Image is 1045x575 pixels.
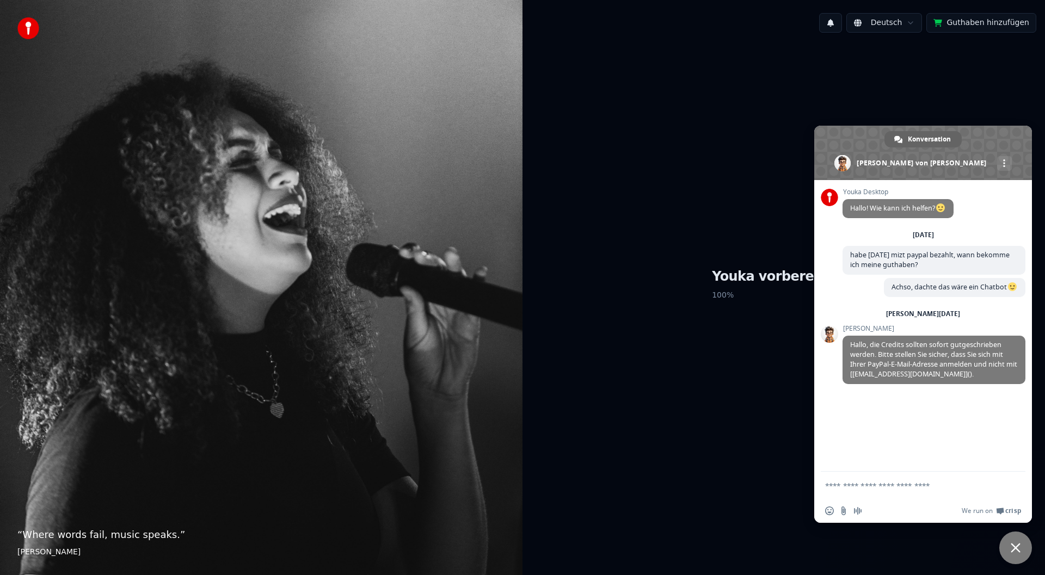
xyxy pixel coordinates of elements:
span: Hallo! Wie kann ich helfen? [850,203,946,213]
footer: [PERSON_NAME] [17,547,505,558]
a: We run onCrisp [962,506,1021,515]
span: Crisp [1005,506,1021,515]
div: Chat schließen [999,531,1032,564]
span: habe [DATE] mizt paypal bezahlt, wann bekomme ich meine guthaben? [850,250,1010,269]
h1: Youka vorbereiten [712,268,856,286]
div: Konversation [884,131,962,147]
span: Achso, dachte das wäre ein Chatbot [892,282,1018,292]
span: Hallo, die Credits sollten sofort gutgeschrieben werden. Bitte stellen Sie sicher, dass Sie sich ... [850,340,1017,379]
span: Youka Desktop [843,188,954,196]
textarea: Verfassen Sie Ihre Nachricht… [825,481,997,491]
span: Konversation [908,131,951,147]
div: [DATE] [913,232,934,238]
span: Audionachricht aufzeichnen [853,506,862,515]
div: Mehr Kanäle [997,156,1012,171]
p: 100 % [712,286,856,305]
button: Guthaben hinzufügen [926,13,1036,33]
img: youka [17,17,39,39]
p: “ Where words fail, music speaks. ” [17,527,505,542]
span: Datei senden [839,506,848,515]
span: We run on [962,506,993,515]
div: [PERSON_NAME][DATE] [886,311,960,317]
span: Einen Emoji einfügen [825,506,834,515]
span: [PERSON_NAME] [843,325,1025,332]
